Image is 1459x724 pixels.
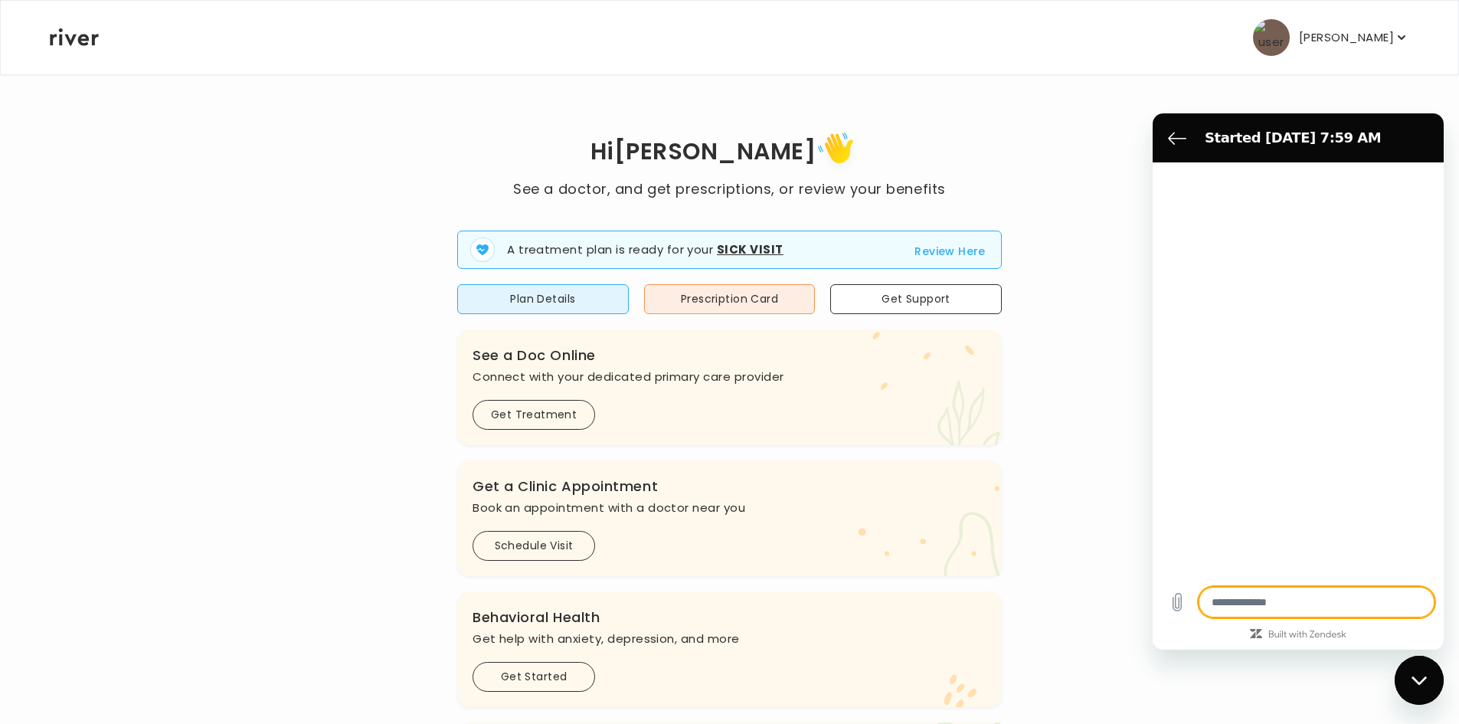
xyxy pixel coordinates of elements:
button: Schedule Visit [473,531,595,561]
img: user avatar [1253,19,1290,56]
button: user avatar[PERSON_NAME] [1253,19,1409,56]
h3: Get a Clinic Appointment [473,476,986,497]
p: See a doctor, and get prescriptions, or review your benefits [513,179,945,200]
button: Prescription Card [644,284,816,314]
h3: See a Doc Online [473,345,986,366]
p: A treatment plan is ready for your [507,241,783,259]
button: Get Support [830,284,1002,314]
p: Book an appointment with a doctor near you [473,497,986,519]
button: Get Treatment [473,400,595,430]
p: Get help with anxiety, depression, and more [473,628,986,650]
p: [PERSON_NAME] [1299,27,1394,48]
h3: Behavioral Health [473,607,986,628]
h1: Hi [PERSON_NAME] [513,127,945,179]
strong: Sick Visit [717,241,783,257]
p: Connect with your dedicated primary care provider [473,366,986,388]
iframe: Messaging window [1153,113,1444,650]
button: Get Started [473,662,595,692]
button: Plan Details [457,284,629,314]
iframe: Button to launch messaging window, conversation in progress [1395,656,1444,705]
button: Review Here [914,242,986,260]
